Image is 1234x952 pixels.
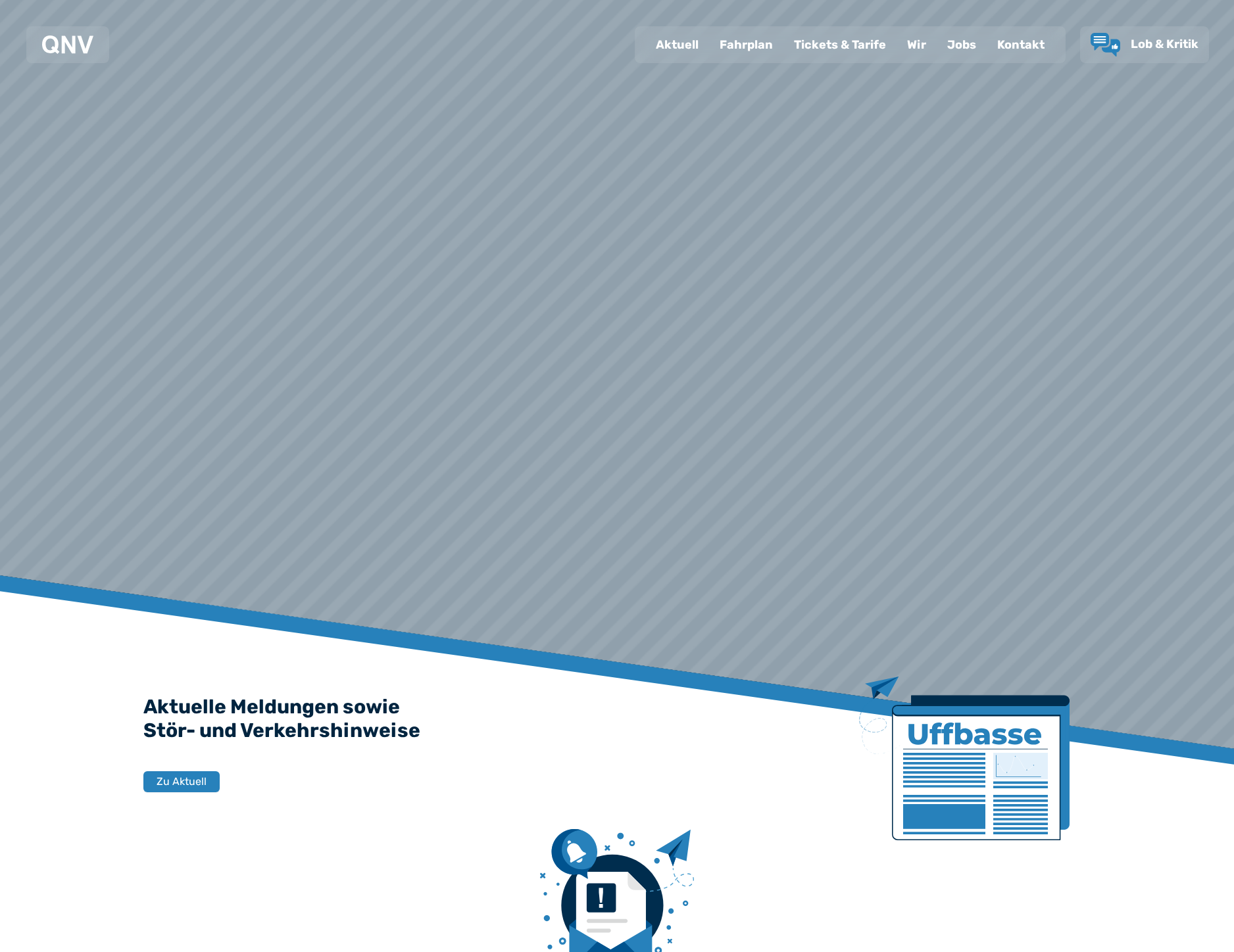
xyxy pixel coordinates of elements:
a: Fahrplan [709,28,783,62]
button: Zu Aktuell [143,771,220,792]
a: Kontakt [987,28,1055,62]
img: Zeitung mit Titel Uffbase [859,677,1070,840]
a: Tickets & Tarife [783,28,897,62]
h2: Aktuelle Meldungen sowie Stör- und Verkehrshinweise [143,695,1091,742]
a: Lob & Kritik [1091,33,1198,57]
img: QNV Logo [42,36,93,54]
span: Lob & Kritik [1131,37,1198,51]
a: Wir [897,28,937,62]
a: Jobs [937,28,987,62]
a: Aktuell [645,28,709,62]
a: QNV Logo [42,32,93,58]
